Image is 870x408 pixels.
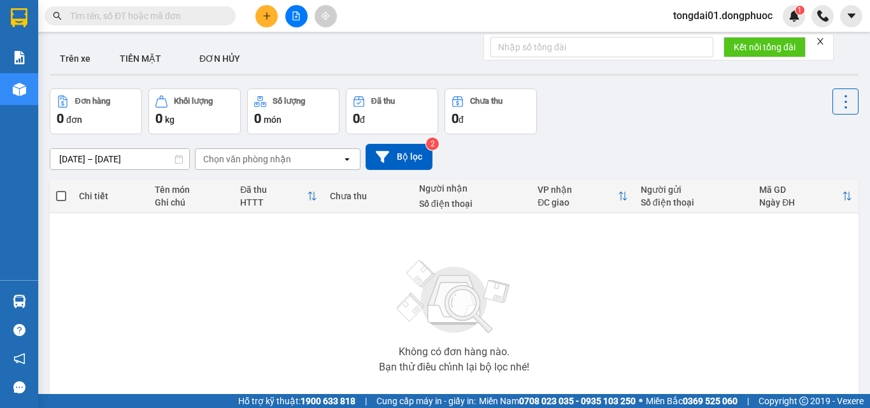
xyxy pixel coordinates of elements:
button: Đơn hàng0đơn [50,88,142,134]
div: Khối lượng [174,97,213,106]
span: aim [321,11,330,20]
button: Bộ lọc [366,144,432,170]
div: Không có đơn hàng nào. [399,347,510,357]
img: svg+xml;base64,PHN2ZyBjbGFzcz0ibGlzdC1wbHVnX19zdmciIHhtbG5zPSJodHRwOi8vd3d3LnczLm9yZy8yMDAwL3N2Zy... [390,253,518,342]
button: Kết nối tổng đài [724,37,806,57]
div: Ghi chú [155,197,228,208]
span: copyright [799,397,808,405]
th: Toggle SortBy [753,179,859,213]
span: 0 [254,111,261,126]
div: Người nhận [419,183,525,193]
span: đ [360,115,365,125]
div: ĐC giao [538,197,618,208]
button: caret-down [840,5,862,27]
span: đ [459,115,464,125]
div: Tên món [155,185,228,195]
sup: 1 [795,6,804,15]
img: solution-icon [13,51,26,64]
span: question-circle [13,324,25,336]
button: Đã thu0đ [346,88,438,134]
div: Số điện thoại [419,199,525,209]
img: icon-new-feature [788,10,800,22]
span: đơn [66,115,82,125]
button: Số lượng0món [247,88,339,134]
span: món [264,115,282,125]
div: Bạn thử điều chỉnh lại bộ lọc nhé! [379,362,529,372]
span: notification [13,353,25,365]
span: close [816,37,825,46]
img: warehouse-icon [13,295,26,308]
span: | [365,394,367,408]
button: Chưa thu0đ [445,88,537,134]
strong: 1900 633 818 [301,396,355,406]
img: warehouse-icon [13,83,26,96]
div: Số lượng [273,97,305,106]
span: caret-down [846,10,857,22]
span: ⚪️ [639,398,643,404]
button: Trên xe [50,43,101,74]
div: Chưa thu [470,97,503,106]
sup: 2 [426,137,439,150]
span: file-add [292,11,301,20]
span: | [747,394,749,408]
strong: 0708 023 035 - 0935 103 250 [519,396,636,406]
button: file-add [285,5,308,27]
span: Miền Nam [479,394,636,408]
div: Đã thu [371,97,395,106]
input: Select a date range. [50,149,189,169]
span: 1 [797,6,802,15]
span: message [13,381,25,393]
span: Hỗ trợ kỹ thuật: [238,394,355,408]
span: TIỀN MẶT [120,53,161,64]
th: Toggle SortBy [531,179,634,213]
div: Chọn văn phòng nhận [203,153,291,165]
div: HTTT [240,197,306,208]
svg: open [342,154,352,164]
span: Cung cấp máy in - giấy in: [376,394,476,408]
span: tongdai01.dongphuoc [663,8,783,24]
span: ĐƠN HỦY [199,53,240,64]
span: Kết nối tổng đài [734,40,795,54]
div: VP nhận [538,185,618,195]
span: search [53,11,62,20]
img: logo-vxr [11,8,27,27]
div: Chưa thu [330,191,406,201]
span: 0 [57,111,64,126]
img: phone-icon [817,10,829,22]
div: Đã thu [240,185,306,195]
span: kg [165,115,175,125]
span: 0 [353,111,360,126]
strong: 0369 525 060 [683,396,738,406]
input: Tìm tên, số ĐT hoặc mã đơn [70,9,220,23]
span: 0 [155,111,162,126]
input: Nhập số tổng đài [490,37,713,57]
span: plus [262,11,271,20]
div: Đơn hàng [75,97,110,106]
div: Số điện thoại [641,197,746,208]
button: Khối lượng0kg [148,88,241,134]
div: Mã GD [759,185,842,195]
div: Ngày ĐH [759,197,842,208]
span: 0 [452,111,459,126]
button: plus [255,5,278,27]
div: Người gửi [641,185,746,195]
th: Toggle SortBy [234,179,323,213]
button: aim [315,5,337,27]
span: Miền Bắc [646,394,738,408]
div: Chi tiết [79,191,142,201]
